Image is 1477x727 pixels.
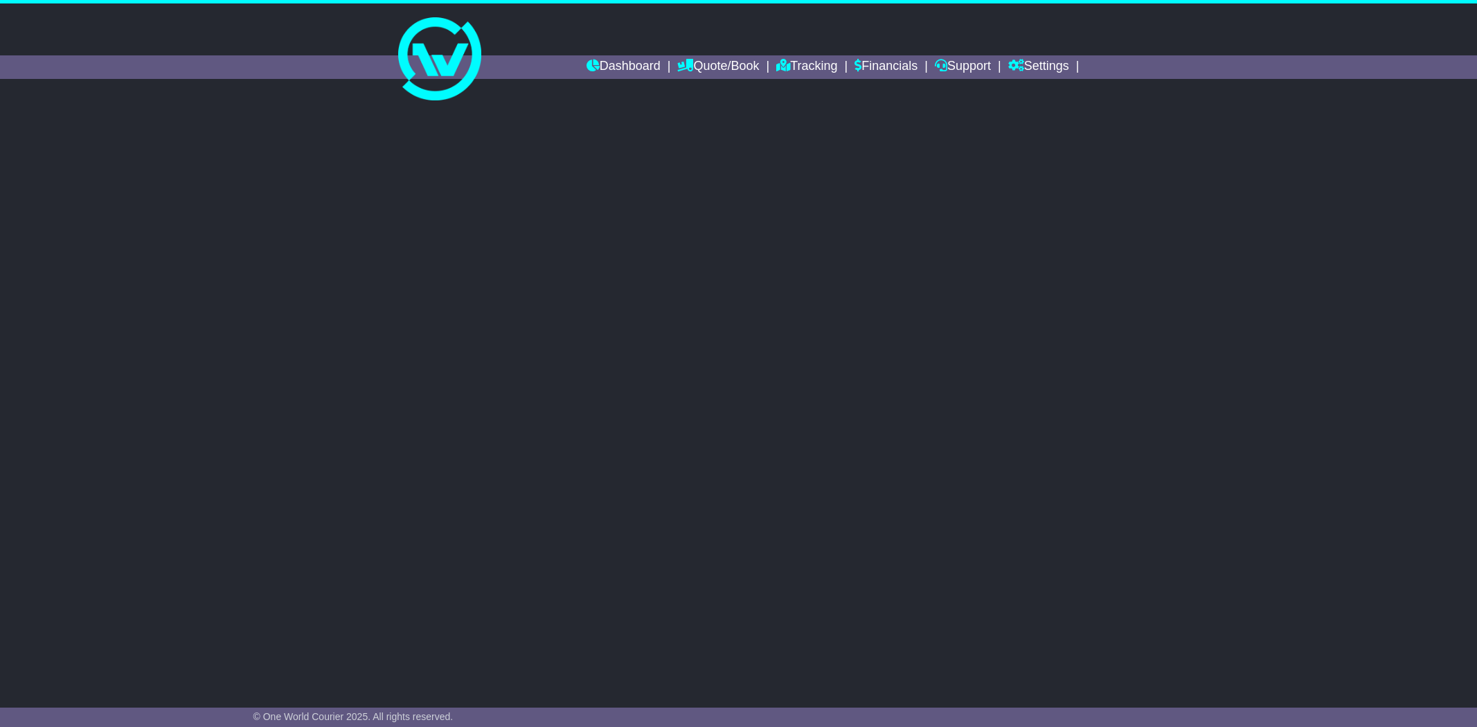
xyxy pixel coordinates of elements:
[776,55,837,79] a: Tracking
[854,55,917,79] a: Financials
[587,55,661,79] a: Dashboard
[935,55,991,79] a: Support
[1008,55,1069,79] a: Settings
[677,55,759,79] a: Quote/Book
[253,711,454,722] span: © One World Courier 2025. All rights reserved.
